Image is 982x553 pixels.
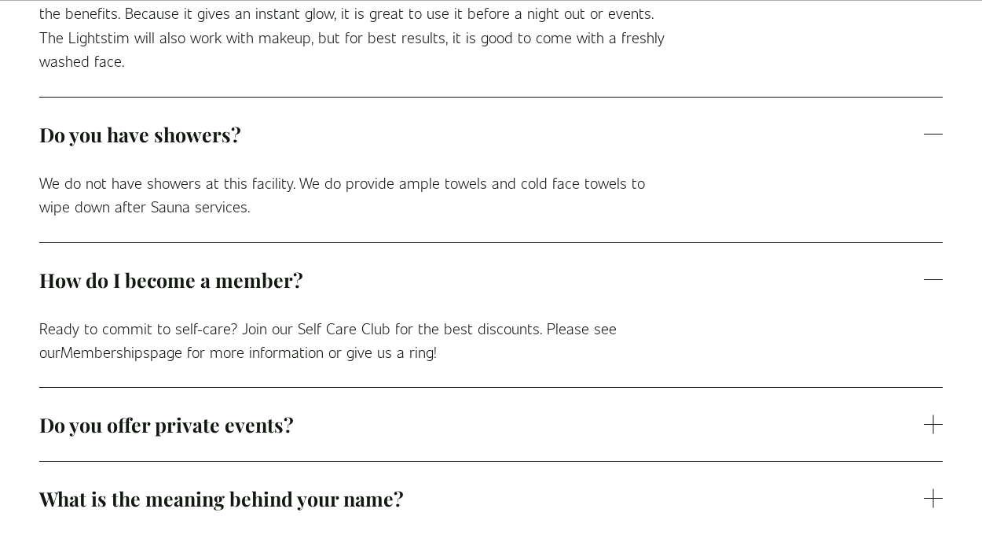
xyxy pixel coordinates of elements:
[39,316,672,364] p: Ready to commit to self-care? Join our Self Care Club for the best discounts. Please see our page...
[39,411,924,437] span: Do you offer private events?
[39,388,943,461] button: Do you offer private events?
[39,171,672,219] p: We do not have showers at this facility. We do provide ample towels and cold face towels to wipe ...
[39,243,943,316] button: How do I become a member?
[39,267,924,293] span: How do I become a member?
[39,462,943,535] button: What is the meaning behind your name?
[39,171,943,242] div: Do you have showers?
[39,485,924,511] span: What is the meaning behind your name?
[60,342,150,361] a: Memberships
[39,98,943,171] button: Do you have showers?
[39,316,943,388] div: How do I become a member?
[39,121,924,147] span: Do you have showers?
